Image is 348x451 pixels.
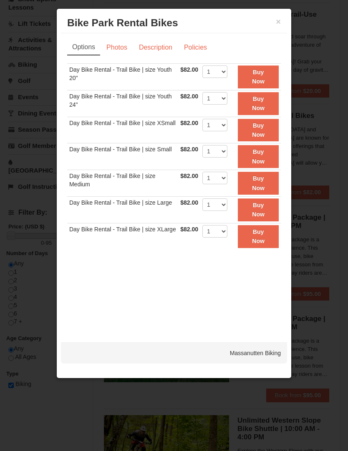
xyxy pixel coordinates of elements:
span: $82.00 [180,93,198,100]
td: Day Bike Rental - Trail Bike | size XSmall [67,117,178,143]
button: × [276,18,281,26]
span: $82.00 [180,66,198,73]
strong: Buy Now [252,202,265,218]
span: $82.00 [180,146,198,153]
td: Day Bike Rental - Trail Bike | size Youth 20" [67,64,178,90]
h3: Bike Park Rental Bikes [67,17,281,29]
td: Day Bike Rental - Trail Bike | size XLarge [67,223,178,249]
strong: Buy Now [252,228,265,244]
strong: Buy Now [252,95,265,111]
td: Day Bike Rental - Trail Bike | size Youth 24" [67,90,178,117]
button: Buy Now [238,119,279,142]
td: Day Bike Rental - Trail Bike | size Large [67,197,178,223]
span: $82.00 [180,226,198,233]
span: $82.00 [180,173,198,179]
strong: Buy Now [252,122,265,138]
span: $82.00 [180,120,198,126]
strong: Buy Now [252,69,265,85]
button: Buy Now [238,145,279,168]
td: Day Bike Rental - Trail Bike | size Medium [67,170,178,197]
button: Buy Now [238,225,279,248]
button: Buy Now [238,172,279,195]
div: Massanutten Biking [61,343,287,363]
button: Buy Now [238,198,279,221]
strong: Buy Now [252,175,265,191]
span: $82.00 [180,199,198,206]
a: Policies [179,40,212,55]
a: Photos [101,40,133,55]
a: Options [67,40,100,55]
button: Buy Now [238,65,279,88]
strong: Buy Now [252,148,265,164]
button: Buy Now [238,92,279,115]
a: Description [134,40,178,55]
td: Day Bike Rental - Trail Bike | size Small [67,143,178,170]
